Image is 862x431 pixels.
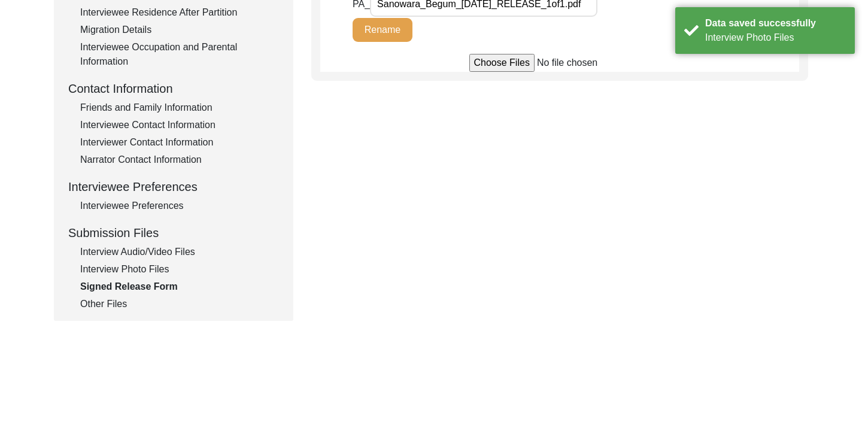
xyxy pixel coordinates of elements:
[705,31,846,45] div: Interview Photo Files
[68,224,279,242] div: Submission Files
[80,118,279,132] div: Interviewee Contact Information
[80,262,279,277] div: Interview Photo Files
[68,178,279,196] div: Interviewee Preferences
[80,23,279,37] div: Migration Details
[353,18,412,42] button: Rename
[80,245,279,259] div: Interview Audio/Video Files
[80,135,279,150] div: Interviewer Contact Information
[80,199,279,213] div: Interviewee Preferences
[705,16,846,31] div: Data saved successfully
[80,40,279,69] div: Interviewee Occupation and Parental Information
[80,101,279,115] div: Friends and Family Information
[80,5,279,20] div: Interviewee Residence After Partition
[80,297,279,311] div: Other Files
[68,80,279,98] div: Contact Information
[80,280,279,294] div: Signed Release Form
[80,153,279,167] div: Narrator Contact Information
